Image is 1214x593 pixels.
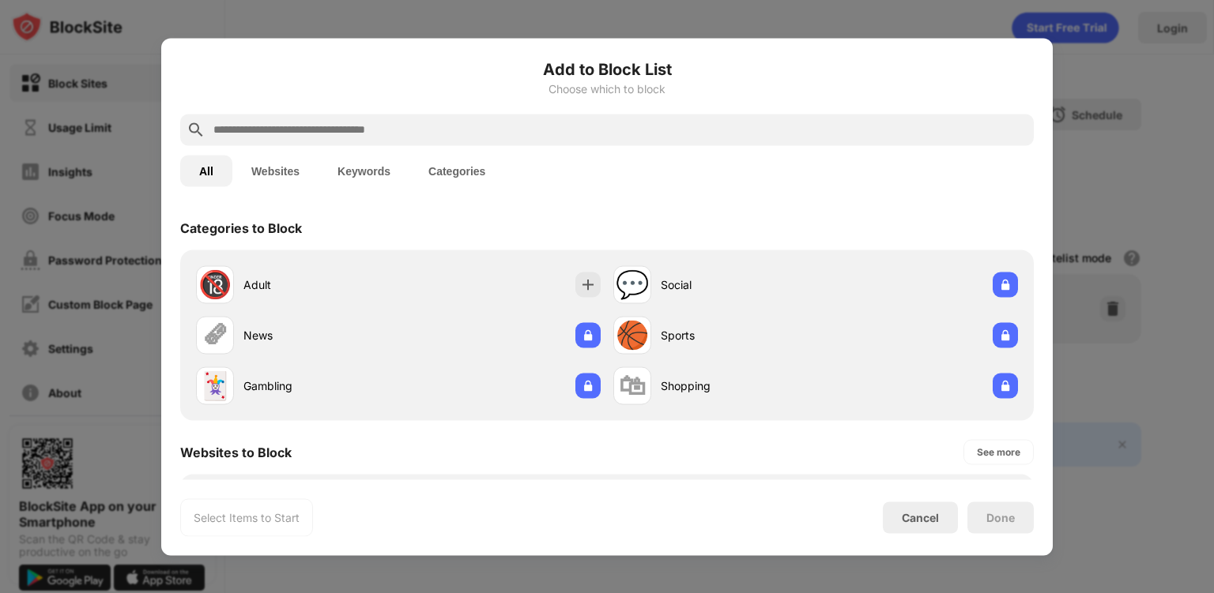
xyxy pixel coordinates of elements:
div: Social [661,276,816,293]
button: Websites [232,155,319,186]
div: Done [986,511,1015,524]
div: 🏀 [616,319,649,351]
div: Select Items to Start [194,509,300,525]
div: Websites to Block [180,444,292,460]
button: All [180,155,232,186]
div: 🔞 [198,268,232,301]
div: Sports [661,327,816,343]
div: 🃏 [198,370,232,402]
div: Cancel [902,511,939,524]
h6: Add to Block List [180,57,1034,81]
div: Shopping [661,377,816,394]
div: 🗞 [202,319,228,351]
img: search.svg [187,120,205,139]
div: News [243,327,398,343]
div: 🛍 [619,370,646,402]
div: 💬 [616,268,649,301]
div: Choose which to block [180,82,1034,95]
button: Categories [409,155,504,186]
div: Adult [243,276,398,293]
button: Keywords [319,155,409,186]
div: See more [977,444,1020,460]
div: Gambling [243,377,398,394]
div: Categories to Block [180,220,302,235]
